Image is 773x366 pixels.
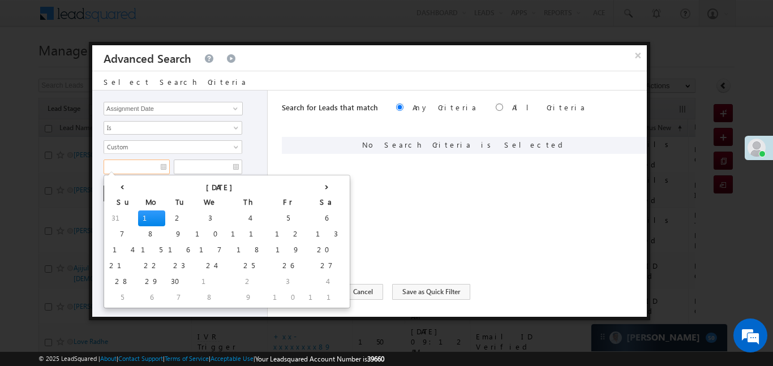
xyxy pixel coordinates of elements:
td: 16 [165,242,192,258]
button: × [629,45,647,65]
span: Is [104,123,227,133]
td: 18 [228,242,270,258]
em: Submit [166,285,205,300]
label: All Criteria [512,102,586,112]
td: 11 [228,226,270,242]
span: Select Search Criteria [104,77,247,87]
td: 9 [228,290,270,305]
a: Contact Support [118,355,163,362]
td: 29 [138,274,165,290]
a: Show All Items [227,103,241,114]
label: Any Criteria [413,102,478,112]
img: d_60004797649_company_0_60004797649 [19,59,48,74]
td: 21 [106,258,138,274]
span: Your Leadsquared Account Number is [255,355,384,363]
span: © 2025 LeadSquared | | | | | [38,354,384,364]
th: Mo [138,195,165,210]
td: 1 [192,274,228,290]
th: Th [228,195,270,210]
a: Custom [104,140,242,154]
td: 2 [228,274,270,290]
td: 22 [138,258,165,274]
textarea: Type your message and click 'Submit' [15,105,207,275]
td: 20 [306,242,347,258]
td: 4 [306,274,347,290]
th: › [306,178,347,195]
td: 24 [192,258,228,274]
button: Save as Quick Filter [392,284,470,300]
td: 7 [106,226,138,242]
div: Minimize live chat window [186,6,213,33]
td: 23 [165,258,192,274]
td: 6 [306,210,347,226]
td: 3 [270,274,306,290]
td: 9 [165,226,192,242]
div: No Search Criteria is Selected [282,137,647,154]
td: 13 [306,226,347,242]
span: Search for Leads that match [282,102,378,112]
td: 5 [270,210,306,226]
td: 19 [270,242,306,258]
div: Leave a message [59,59,190,74]
td: 3 [192,210,228,226]
td: 11 [306,290,347,305]
span: Custom [104,142,227,152]
td: 17 [192,242,228,258]
td: 10 [270,290,306,305]
th: Su [106,195,138,210]
a: About [100,355,117,362]
th: Tu [165,195,192,210]
td: 28 [106,274,138,290]
td: 14 [106,242,138,258]
a: Terms of Service [165,355,209,362]
td: 12 [270,226,306,242]
span: 39660 [367,355,384,363]
td: 27 [306,258,347,274]
td: 7 [165,290,192,305]
td: 30 [165,274,192,290]
td: 10 [192,226,228,242]
th: [DATE] [138,178,306,195]
td: 6 [138,290,165,305]
td: 2 [165,210,192,226]
td: 5 [106,290,138,305]
th: We [192,195,228,210]
a: Acceptable Use [211,355,254,362]
button: Cancel [343,284,383,300]
td: 1 [138,210,165,226]
td: 15 [138,242,165,258]
th: Fr [270,195,306,210]
td: 8 [138,226,165,242]
th: ‹ [106,178,138,195]
a: Is [104,121,242,135]
th: Sa [306,195,347,210]
h3: Advanced Search [104,45,191,71]
td: 25 [228,258,270,274]
td: 26 [270,258,306,274]
td: 4 [228,210,270,226]
td: 31 [106,210,138,226]
td: 8 [192,290,228,305]
input: Type to Search [104,102,243,115]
